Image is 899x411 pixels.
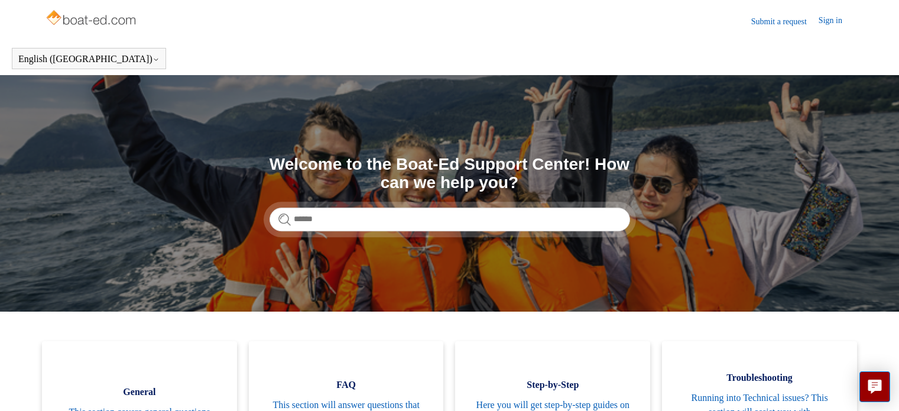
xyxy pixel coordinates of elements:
h1: Welcome to the Boat-Ed Support Center! How can we help you? [270,156,630,192]
a: Submit a request [751,15,819,28]
span: FAQ [267,378,426,392]
a: Sign in [819,14,854,28]
span: General [60,385,219,399]
button: English ([GEOGRAPHIC_DATA]) [18,54,160,64]
img: Boat-Ed Help Center home page [45,7,139,31]
span: Step-by-Step [473,378,632,392]
span: Troubleshooting [680,371,839,385]
button: Live chat [859,371,890,402]
input: Search [270,208,630,231]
